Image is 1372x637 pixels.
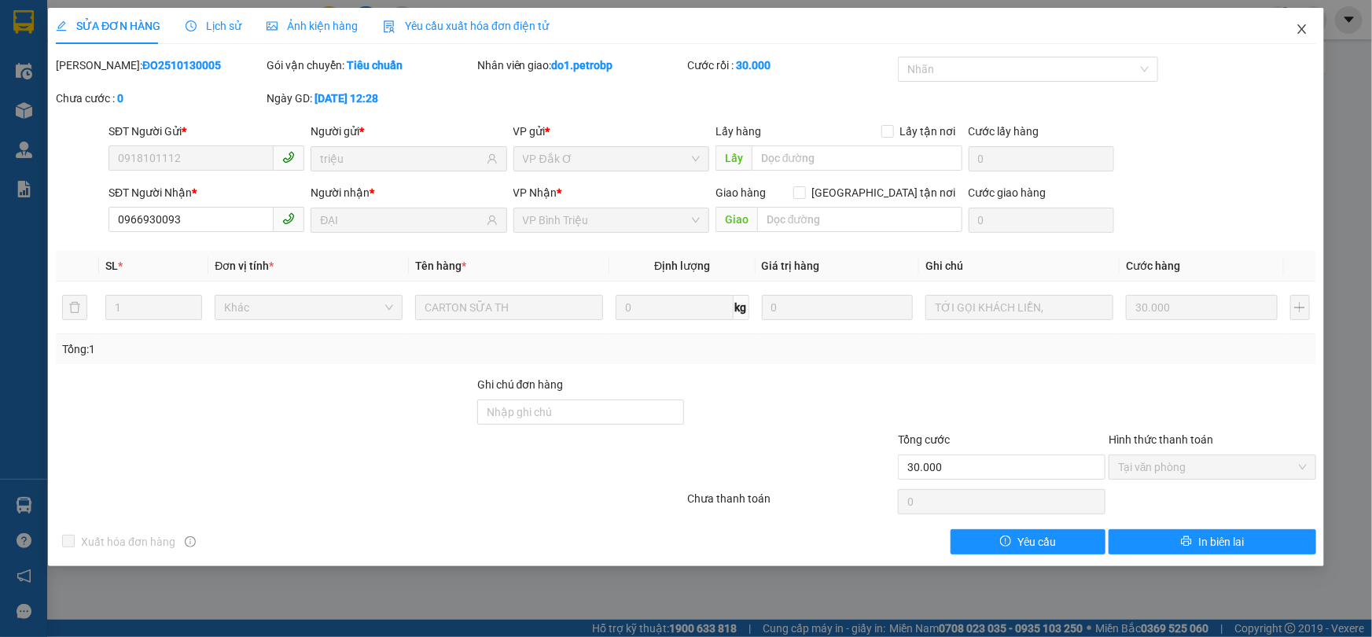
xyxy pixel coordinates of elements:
span: Tổng cước [898,433,950,446]
input: Dọc đường [752,145,962,171]
span: Lấy [715,145,752,171]
span: VP Bình Triệu [523,208,700,232]
span: Lịch sử [186,20,241,32]
b: 0 [117,92,123,105]
span: close [1296,23,1308,35]
span: kg [734,295,749,320]
button: exclamation-circleYêu cầu [951,529,1105,554]
div: Chưa cước : [56,90,263,107]
div: Tổng: 1 [62,341,530,358]
span: Tại văn phòng [1118,455,1307,479]
b: [DATE] 12:28 [314,92,378,105]
button: plus [1290,295,1310,320]
div: Người nhận [311,184,506,201]
span: info-circle [185,536,196,547]
img: icon [383,20,395,33]
span: In biên lai [1198,533,1244,550]
input: Tên người nhận [320,212,483,229]
input: VD: Bàn, Ghế [415,295,603,320]
div: Chưa thanh toán [686,490,897,517]
div: SĐT Người Nhận [109,184,304,201]
span: Xuất hóa đơn hàng [75,533,182,550]
input: Cước giao hàng [969,208,1114,233]
span: Ảnh kiện hàng [267,20,358,32]
span: SỬA ĐƠN HÀNG [56,20,160,32]
span: Khác [224,296,393,319]
input: Dọc đường [757,207,962,232]
span: Định lượng [654,260,710,272]
div: Cước rồi : [687,57,895,74]
div: Nhân viên giao: [477,57,685,74]
label: Hình thức thanh toán [1109,433,1213,446]
span: Giá trị hàng [762,260,820,272]
div: SĐT Người Gửi [109,123,304,140]
span: clock-circle [186,20,197,31]
input: Ghi chú đơn hàng [477,400,685,425]
span: SL [105,260,118,272]
span: Yêu cầu [1017,533,1056,550]
div: Ngày GD: [267,90,474,107]
b: ĐO2510130005 [142,59,221,72]
span: exclamation-circle [1000,536,1011,548]
span: Lấy hàng [715,125,761,138]
span: phone [282,212,295,225]
span: picture [267,20,278,31]
b: Tiêu chuẩn [347,59,403,72]
span: user [487,153,498,164]
div: Gói vận chuyển: [267,57,474,74]
span: VP Đắk Ơ [523,147,700,171]
span: Yêu cầu xuất hóa đơn điện tử [383,20,549,32]
div: Người gửi [311,123,506,140]
div: [PERSON_NAME]: [56,57,263,74]
input: Ghi Chú [925,295,1113,320]
span: Lấy tận nơi [894,123,962,140]
span: printer [1181,536,1192,548]
button: printerIn biên lai [1109,529,1316,554]
span: Tên hàng [415,260,466,272]
span: edit [56,20,67,31]
button: Close [1280,8,1324,52]
input: Cước lấy hàng [969,146,1114,171]
th: Ghi chú [919,251,1120,282]
button: delete [62,295,87,320]
span: user [487,215,498,226]
b: 30.000 [736,59,771,72]
span: Giao hàng [715,186,766,199]
span: Giao [715,207,757,232]
input: 0 [1126,295,1278,320]
span: [GEOGRAPHIC_DATA] tận nơi [806,184,962,201]
label: Cước giao hàng [969,186,1046,199]
b: do1.petrobp [552,59,613,72]
input: Tên người gửi [320,150,483,168]
div: VP gửi [513,123,709,140]
span: phone [282,151,295,164]
span: VP Nhận [513,186,557,199]
label: Ghi chú đơn hàng [477,378,564,391]
label: Cước lấy hàng [969,125,1039,138]
input: 0 [762,295,914,320]
span: Đơn vị tính [215,260,274,272]
span: Cước hàng [1126,260,1180,272]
